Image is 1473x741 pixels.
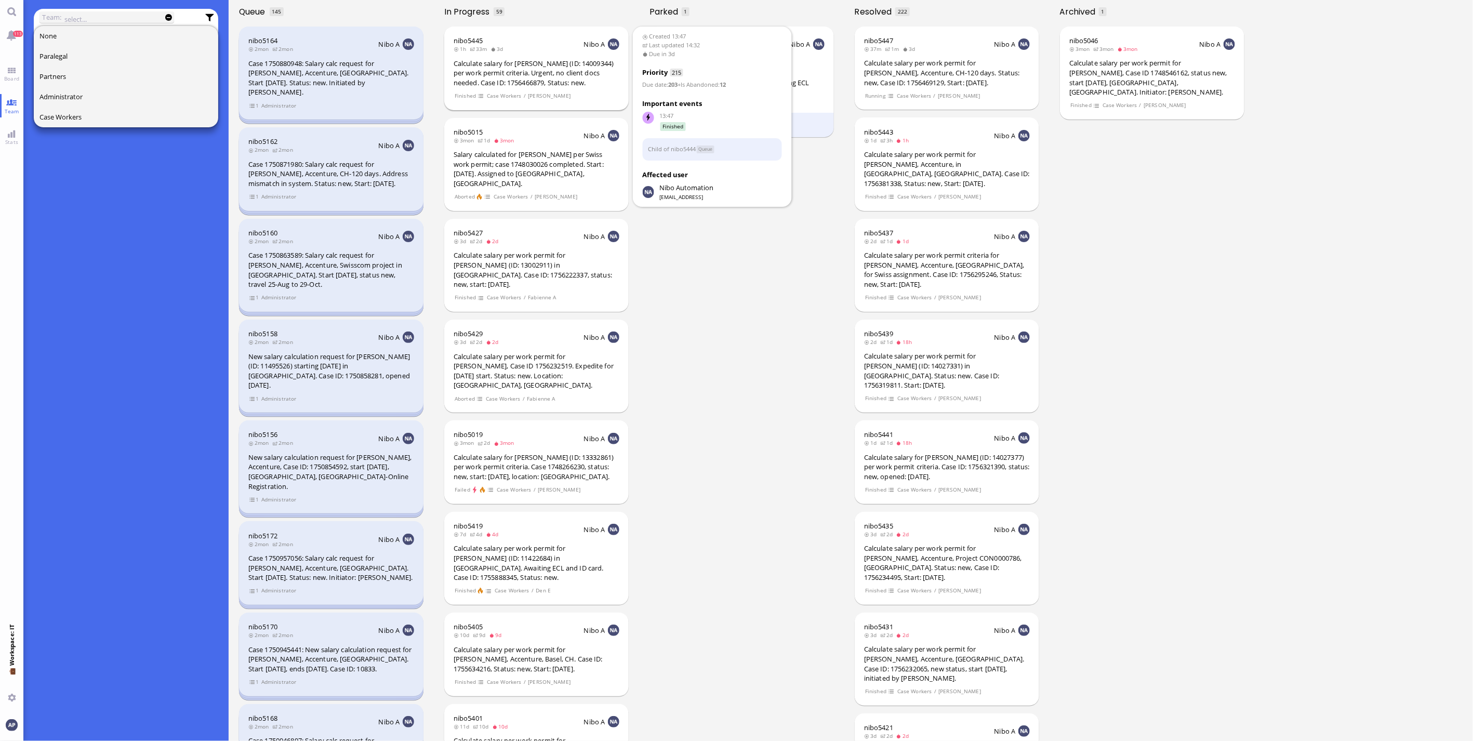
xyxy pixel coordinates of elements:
span: / [533,485,536,494]
img: NA [1018,130,1030,141]
span: Nibo A [584,232,605,241]
a: nibo5439 [864,329,893,338]
a: nibo5170 [248,622,277,631]
span: nibo5445 [454,36,483,45]
button: Paralegal [34,46,219,67]
img: NA [1018,38,1030,50]
span: nibo5421 [864,723,893,732]
a: nibo5419 [454,521,483,531]
h3: Important events [642,99,782,109]
span: 1d [880,439,896,446]
span: Archived [1060,6,1099,18]
img: NA [608,524,619,535]
span: nibo5443 [864,127,893,137]
img: NA [403,534,414,545]
span: nibo5441 [864,430,893,439]
div: New salary calculation request for [PERSON_NAME], Accenture, Case ID: 1750854592, start [DATE], [... [248,453,414,491]
span: Nibo A [584,434,605,443]
span: 1 [684,8,687,15]
div: Calculate salary per work permit for [PERSON_NAME], Accenture, in [GEOGRAPHIC_DATA], [GEOGRAPHIC_... [864,150,1030,188]
span: 1d [477,137,494,144]
span: 2mon [272,146,296,153]
div: Case 1750945441: New salary calculation request for [PERSON_NAME], Accenture, [GEOGRAPHIC_DATA]. ... [248,645,414,674]
span: Nibo A [379,141,400,150]
a: nibo5427 [454,228,483,237]
span: Nibo A [584,39,605,49]
span: 2d [864,338,880,346]
span: Case Workers [896,91,932,100]
a: nibo5435 [864,521,893,531]
a: nibo5447 [864,36,893,45]
span: 2mon [272,540,296,548]
span: Finished [454,586,476,595]
img: NA [1018,524,1030,535]
span: Nibo A [994,525,1016,534]
a: nibo5172 [248,531,277,540]
a: nibo5431 [864,622,893,631]
a: nibo5168 [248,713,277,723]
span: Administrator [261,678,297,686]
label: Team: [42,11,61,23]
strong: 203 [668,81,678,89]
span: 1d [896,237,912,245]
span: 3d [454,237,470,245]
img: NA [608,231,619,242]
span: 2mon [272,631,296,639]
span: 2mon [272,338,296,346]
span: Nibo A [379,333,400,342]
span: Case Workers [39,112,82,122]
span: 18h [896,439,915,446]
span: / [934,485,937,494]
span: Case Workers [486,91,522,100]
span: Case Workers [897,485,932,494]
span: 2d [864,237,880,245]
span: Finished [660,122,686,131]
span: 33m [470,45,490,52]
span: Case Workers [897,586,932,595]
span: Nibo A [379,626,400,635]
span: Last updated 14:32 [642,41,782,50]
span: Aborted [454,394,475,403]
span: Partners [39,72,66,81]
span: Resolved [855,6,896,18]
span: Nibo A [994,232,1016,241]
button: Case Workers [34,107,219,127]
span: / [934,192,937,201]
span: [PERSON_NAME] [938,586,981,595]
span: Nibo A [994,333,1016,342]
span: Nibo A [379,434,400,443]
span: 2mon [248,631,272,639]
span: 1d [880,237,896,245]
span: Running [865,91,886,100]
span: Finished [865,687,886,696]
span: 3d [490,45,507,52]
span: + [678,81,681,89]
span: Stats [3,138,21,145]
span: 3mon [1069,45,1093,52]
span: nibo5156 [248,430,277,439]
span: view 1 items [249,495,259,504]
input: select... [64,14,155,25]
span: Due in 3d [642,50,782,59]
span: Paralegal [39,51,68,61]
span: / [933,91,936,100]
img: NA [608,38,619,50]
span: Fabienne A [528,293,557,302]
span: Case Workers [493,192,528,201]
span: view 1 items [249,293,259,302]
span: Priority [642,68,668,77]
img: You [6,719,17,731]
div: Calculate salary per work permit for [PERSON_NAME] (ID: 11422684) in [GEOGRAPHIC_DATA]. Awaiting ... [454,544,619,582]
span: Administrator [261,394,297,403]
span: 2mon [248,540,272,548]
span: 2mon [248,439,272,446]
img: NA [403,433,414,444]
img: NA [1018,231,1030,242]
a: nibo5015 [454,127,483,137]
a: nibo5429 [454,329,483,338]
div: Case 1750871980: Salary calc request for [PERSON_NAME], Accenture, CH-120 days. Address mismatch ... [248,160,414,189]
span: 3d [454,338,470,346]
